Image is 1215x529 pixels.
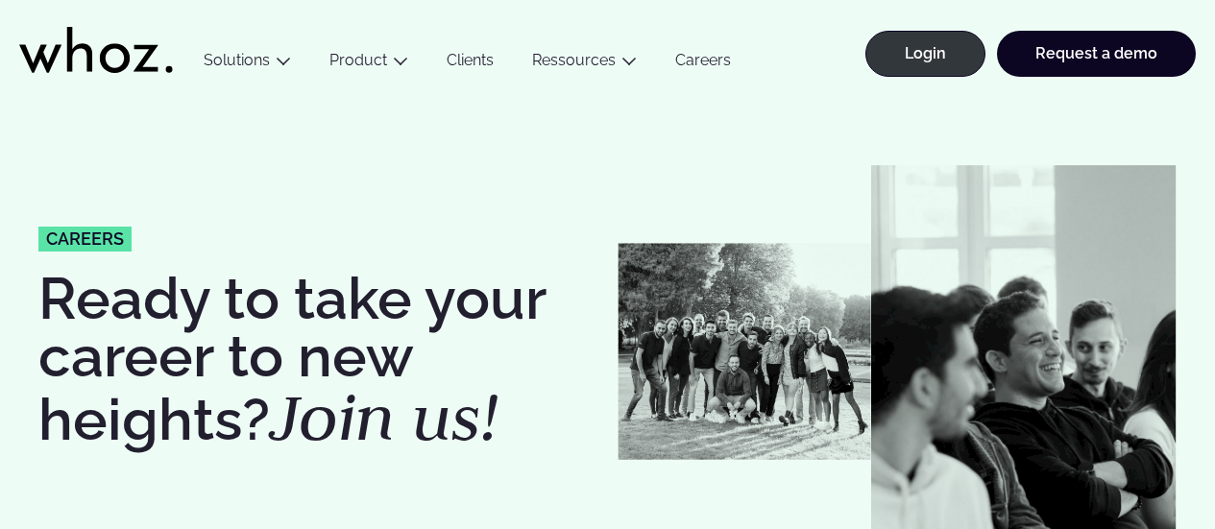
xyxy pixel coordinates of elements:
a: Product [329,51,387,69]
h1: Ready to take your career to new heights? [38,270,598,450]
span: careers [46,230,124,248]
a: Login [865,31,985,77]
a: Clients [427,51,513,77]
a: Ressources [532,51,616,69]
button: Solutions [184,51,310,77]
button: Product [310,51,427,77]
a: Request a demo [997,31,1196,77]
img: Whozzies-Team-Revenue [618,243,871,460]
a: Careers [656,51,750,77]
button: Ressources [513,51,656,77]
em: Join us! [270,374,498,459]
